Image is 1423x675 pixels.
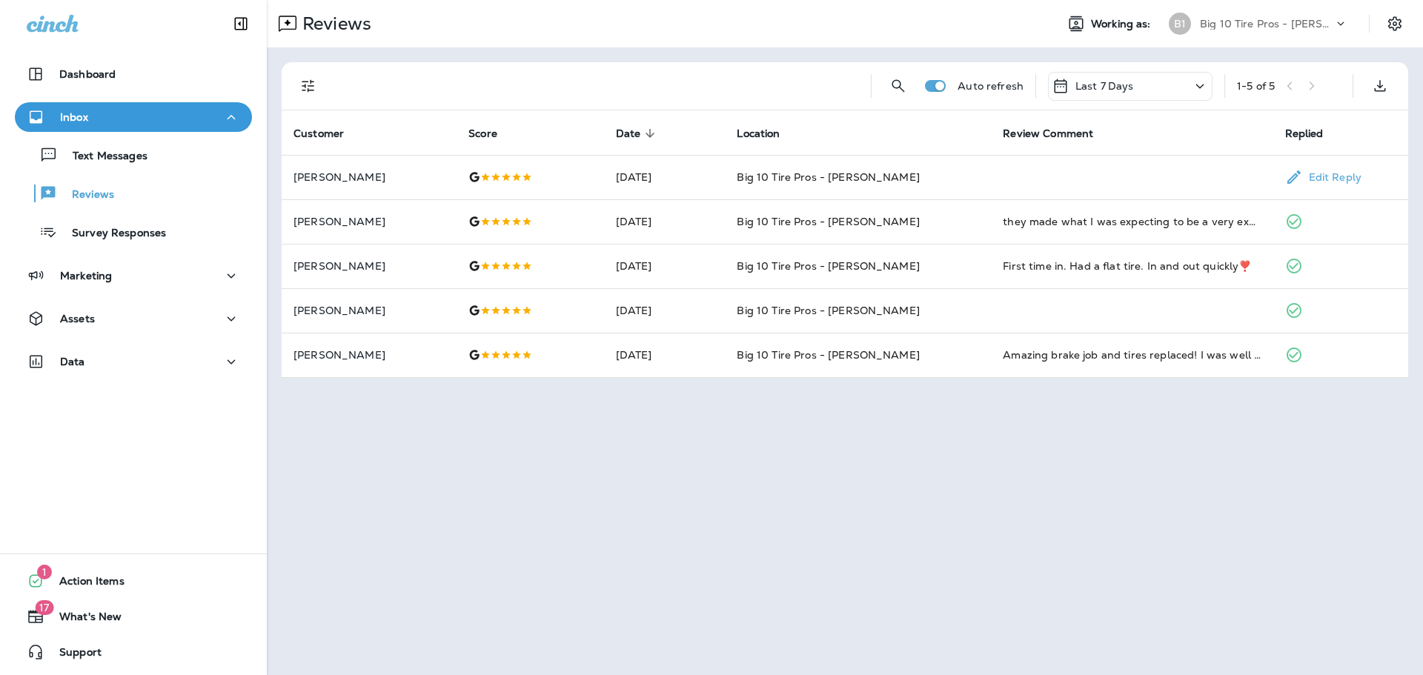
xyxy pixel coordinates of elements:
span: Date [616,127,641,140]
button: Text Messages [15,139,252,170]
span: Customer [293,127,363,140]
span: 17 [35,600,53,615]
span: Review Comment [1003,127,1093,140]
span: Score [468,127,497,140]
button: Reviews [15,178,252,209]
button: Assets [15,304,252,333]
button: Survey Responses [15,216,252,247]
p: [PERSON_NAME] [293,260,445,272]
div: Amazing brake job and tires replaced! I was well aware my brakes were ROUGH and had been expectin... [1003,348,1261,362]
td: [DATE] [604,155,726,199]
td: [DATE] [604,288,726,333]
p: Big 10 Tire Pros - [PERSON_NAME] [1200,18,1333,30]
span: Big 10 Tire Pros - [PERSON_NAME] [737,170,919,184]
button: Data [15,347,252,376]
p: [PERSON_NAME] [293,216,445,227]
span: Score [468,127,517,140]
button: Dashboard [15,59,252,89]
p: Survey Responses [57,227,166,241]
p: Inbox [60,111,88,123]
span: Action Items [44,575,125,593]
p: [PERSON_NAME] [293,305,445,316]
p: Text Messages [58,150,147,164]
p: Auto refresh [958,80,1024,92]
p: Assets [60,313,95,325]
td: [DATE] [604,244,726,288]
span: Replied [1285,127,1324,140]
p: Last 7 Days [1075,80,1134,92]
p: [PERSON_NAME] [293,171,445,183]
button: Support [15,637,252,667]
button: Inbox [15,102,252,132]
p: Dashboard [59,68,116,80]
div: First time in. Had a flat tire. In and out quickly❣️ [1003,259,1261,273]
td: [DATE] [604,199,726,244]
span: Big 10 Tire Pros - [PERSON_NAME] [737,259,919,273]
span: Working as: [1091,18,1154,30]
button: Filters [293,71,323,101]
button: Export as CSV [1365,71,1395,101]
button: Collapse Sidebar [220,9,262,39]
p: Reviews [296,13,371,35]
p: Marketing [60,270,112,282]
button: Marketing [15,261,252,290]
span: 1 [37,565,52,579]
td: [DATE] [604,333,726,377]
span: Big 10 Tire Pros - [PERSON_NAME] [737,348,919,362]
button: Settings [1381,10,1408,37]
p: Edit Reply [1303,171,1361,183]
span: Location [737,127,799,140]
span: Customer [293,127,344,140]
span: Date [616,127,660,140]
div: they made what I was expecting to be a very expensive process as pleasant as possible and much mo... [1003,214,1261,229]
span: Replied [1285,127,1343,140]
span: Support [44,646,102,664]
span: Location [737,127,780,140]
p: Reviews [57,188,114,202]
span: Big 10 Tire Pros - [PERSON_NAME] [737,304,919,317]
span: Big 10 Tire Pros - [PERSON_NAME] [737,215,919,228]
p: Data [60,356,85,368]
button: 1Action Items [15,566,252,596]
button: 17What's New [15,602,252,631]
button: Search Reviews [883,71,913,101]
div: B1 [1169,13,1191,35]
span: What's New [44,611,122,628]
span: Review Comment [1003,127,1112,140]
div: 1 - 5 of 5 [1237,80,1275,92]
p: [PERSON_NAME] [293,349,445,361]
